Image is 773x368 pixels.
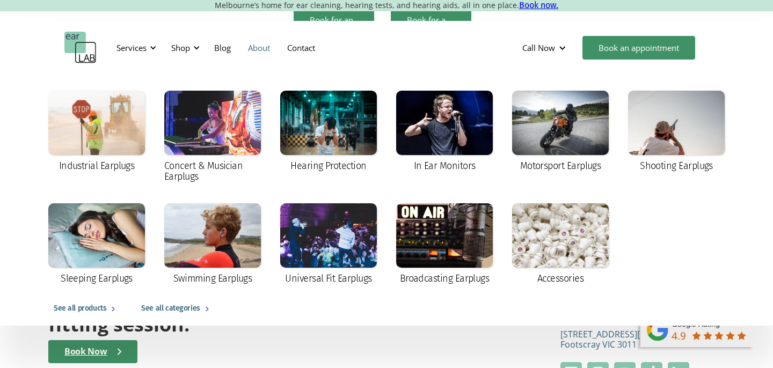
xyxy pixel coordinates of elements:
a: See all products [43,291,130,326]
div: Shooting Earplugs [640,160,713,171]
a: Concert & Musician Earplugs [159,85,266,189]
a: Motorsport Earplugs [507,85,614,179]
a: Universal Fit Earplugs [275,198,382,291]
div: Universal Fit Earplugs [285,273,371,284]
div: Call Now [522,42,555,53]
a: About [239,32,279,63]
div: Call Now [514,32,577,64]
div: Motorsport Earplugs [520,160,601,171]
a: Book an appointment [582,36,695,60]
div: Shop [165,32,203,64]
div: In Ear Monitors [414,160,476,171]
a: Sleeping Earplugs [43,198,150,291]
div: Services [110,32,159,64]
a: In Ear Monitors [391,85,498,179]
a: Broadcasting Earplugs [391,198,498,291]
a: Shooting Earplugs [623,85,730,179]
a: home [64,32,97,64]
div: Services [116,42,147,53]
a: Industrial Earplugs [43,85,150,179]
div: Concert & Musician Earplugs [164,160,261,182]
div: See all categories [141,302,200,315]
div: Shop [171,42,190,53]
a: See all categories [130,291,224,326]
div: Hearing Protection [290,160,366,171]
div: Sleeping Earplugs [61,273,133,284]
div: See all products [54,302,106,315]
p: [STREET_ADDRESS][PERSON_NAME] Footscray VIC 3011 [560,329,704,350]
a: Book Now [48,340,137,363]
a: Accessories [507,198,614,291]
a: Contact [279,32,324,63]
a: Hearing Protection [275,85,382,179]
div: Industrial Earplugs [59,160,135,171]
div: Swimming Earplugs [173,273,252,284]
h2: Protect your hearing and book in a fitting session. [48,292,382,335]
a: Swimming Earplugs [159,198,266,291]
div: Accessories [537,273,584,284]
a: [STREET_ADDRESS][PERSON_NAME]Footscray VIC 3011 [560,329,704,358]
a: Blog [206,32,239,63]
div: Book Now [64,347,107,357]
div: Broadcasting Earplugs [400,273,490,284]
